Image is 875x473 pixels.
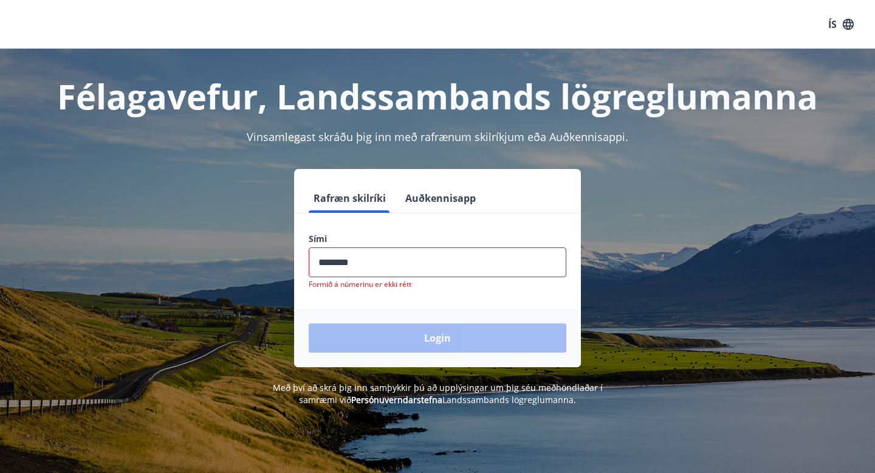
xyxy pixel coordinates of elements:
a: Persónuverndarstefna [351,394,442,406]
button: Rafræn skilríki [309,184,391,213]
span: Vinsamlegast skráðu þig inn með rafrænum skilríkjum eða Auðkennisappi. [247,129,628,144]
span: Með því að skrá þig inn samþykkir þú að upplýsingar um þig séu meðhöndlaðar í samræmi við Landssa... [273,382,603,406]
button: ÍS [822,13,860,35]
label: Sími [309,233,566,245]
p: Formið á númerinu er ekki rétt [309,280,566,289]
h1: Félagavefur, Landssambands lögreglumanna [15,73,860,119]
button: Auðkennisapp [400,184,481,213]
